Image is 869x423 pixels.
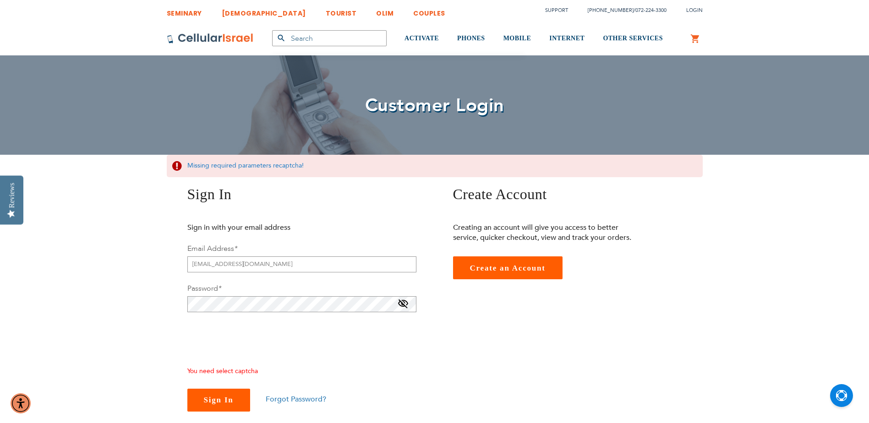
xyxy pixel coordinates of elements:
div: You need select captcha [187,366,416,377]
div: Reviews [8,183,16,208]
img: Cellular Israel Logo [167,33,254,44]
label: Email Address [187,244,237,254]
div: Missing required parameters recaptcha! [167,155,703,177]
button: Sign In [187,389,250,412]
li: / [579,4,667,17]
span: ACTIVATE [404,35,439,42]
p: Sign in with your email address [187,222,373,233]
iframe: reCAPTCHA [187,323,327,359]
input: Email [187,256,416,272]
span: INTERNET [549,35,585,42]
a: Create an Account [453,256,563,279]
a: [PHONE_NUMBER] [588,7,634,14]
span: Sign In [204,396,234,404]
span: OTHER SERVICES [603,35,663,42]
span: Create Account [453,186,547,202]
span: PHONES [457,35,485,42]
a: 072-224-3300 [635,7,667,14]
span: Sign In [187,186,232,202]
span: Login [686,7,703,14]
a: INTERNET [549,22,585,56]
a: ACTIVATE [404,22,439,56]
a: TOURIST [326,2,357,19]
span: Create an Account [470,264,546,272]
a: COUPLES [413,2,445,19]
a: SEMINARY [167,2,202,19]
a: PHONES [457,22,485,56]
a: Support [545,7,568,14]
a: OLIM [376,2,394,19]
input: Search [272,30,387,46]
a: MOBILE [503,22,531,56]
a: [DEMOGRAPHIC_DATA] [222,2,306,19]
a: Forgot Password? [266,394,326,404]
span: Customer Login [365,93,504,118]
a: OTHER SERVICES [603,22,663,56]
p: Creating an account will give you access to better service, quicker checkout, view and track your... [453,222,639,243]
span: MOBILE [503,35,531,42]
div: Accessibility Menu [11,393,31,413]
label: Password [187,283,221,293]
